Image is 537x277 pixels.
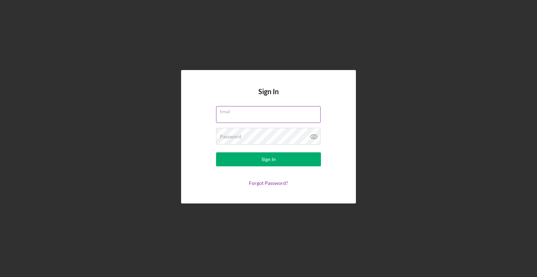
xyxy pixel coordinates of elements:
[220,134,241,139] label: Password
[216,152,321,166] button: Sign In
[220,106,321,114] label: Email
[258,88,279,106] h4: Sign In
[249,180,288,186] a: Forgot Password?
[262,152,276,166] div: Sign In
